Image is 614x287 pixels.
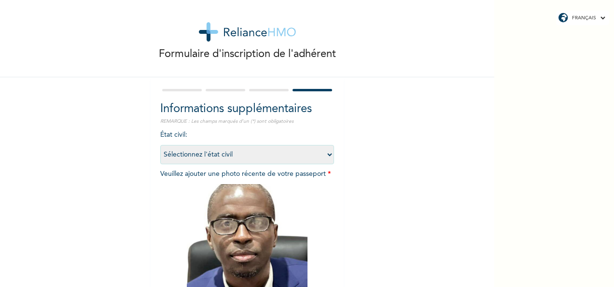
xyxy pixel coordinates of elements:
[159,46,336,62] p: Formulaire d'inscription de l'adhérent
[199,22,296,42] img: logo
[160,118,334,125] p: REMARQUE : Les champs marqués d'un (*) sont obligatoires
[160,100,334,118] h2: Informations supplémentaires
[160,131,334,158] span: État civil :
